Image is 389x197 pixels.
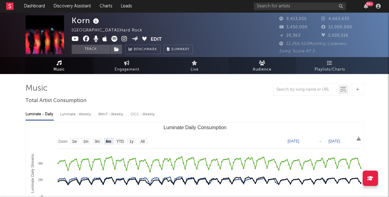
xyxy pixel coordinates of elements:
text: 4M [38,162,42,165]
span: 2,500,516 [321,34,348,38]
div: [GEOGRAPHIC_DATA] | Hard Rock [72,27,149,34]
a: Engagement [93,57,161,74]
span: Jump Score: 47.2 [279,49,315,53]
div: OCC - Weekly [131,109,155,120]
span: Benchmark [134,46,157,53]
div: Luminate - Weekly [60,109,92,120]
text: → [318,139,322,143]
input: Search by song name or URL [273,87,338,92]
text: 1w [72,139,77,144]
div: BMAT - Weekly [98,109,125,120]
button: Edit [151,36,162,43]
span: Audience [253,66,272,73]
text: 3m [94,139,100,144]
text: 2M [38,178,42,182]
span: 4,663,633 [321,17,349,21]
button: 99+ [364,4,368,9]
a: Live [161,57,228,74]
text: YTD [116,139,124,144]
a: Audience [228,57,296,74]
text: 1m [83,139,88,144]
span: Music [54,66,65,73]
a: Benchmark [125,45,161,54]
div: 99 + [366,2,373,6]
text: [DATE] [328,139,340,143]
span: 12,000,000 [321,25,352,29]
button: Summary [164,45,193,54]
span: Summary [171,48,189,51]
span: Total Artist Consumption [26,97,86,105]
text: Luminate Daily Consumption [163,125,226,130]
a: Playlists/Charts [296,57,364,74]
a: Music [26,57,93,74]
span: Playlists/Charts [315,66,345,73]
text: Luminate Daily Streams [30,154,34,193]
span: Engagement [115,66,139,73]
span: 12,266,503 Monthly Listeners [279,42,347,46]
div: Luminate - Daily [26,109,54,120]
text: Zoom [58,139,68,144]
input: Search for artists [254,2,346,10]
span: Live [191,66,199,73]
div: Korn [72,15,101,26]
text: All [141,139,145,144]
span: 20,363 [279,34,300,38]
text: 1y [129,139,133,144]
button: Track [72,45,110,54]
text: 6m [106,139,111,144]
text: [DATE] [288,139,299,143]
span: 9,413,055 [279,17,307,21]
span: 3,450,000 [279,25,308,29]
